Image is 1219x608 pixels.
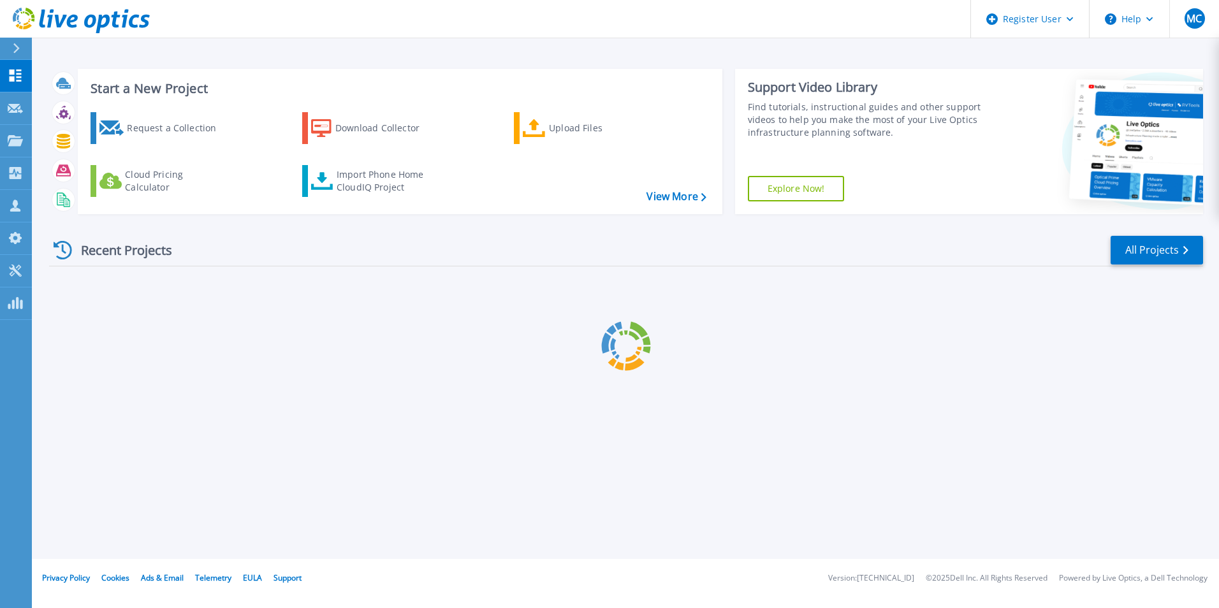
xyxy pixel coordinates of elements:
a: Telemetry [195,572,231,583]
li: Powered by Live Optics, a Dell Technology [1059,574,1208,583]
a: All Projects [1111,236,1203,264]
a: Download Collector [302,112,444,144]
div: Upload Files [549,115,651,141]
li: © 2025 Dell Inc. All Rights Reserved [926,574,1047,583]
div: Recent Projects [49,235,189,266]
div: Import Phone Home CloudIQ Project [337,168,436,194]
div: Support Video Library [748,79,986,96]
div: Find tutorials, instructional guides and other support videos to help you make the most of your L... [748,101,986,139]
a: Explore Now! [748,176,845,201]
div: Download Collector [335,115,437,141]
a: Cloud Pricing Calculator [91,165,233,197]
a: View More [646,191,706,203]
a: Upload Files [514,112,656,144]
div: Cloud Pricing Calculator [125,168,227,194]
a: EULA [243,572,262,583]
div: Request a Collection [127,115,229,141]
a: Cookies [101,572,129,583]
span: MC [1186,13,1202,24]
a: Request a Collection [91,112,233,144]
a: Support [274,572,302,583]
a: Privacy Policy [42,572,90,583]
li: Version: [TECHNICAL_ID] [828,574,914,583]
a: Ads & Email [141,572,184,583]
h3: Start a New Project [91,82,706,96]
